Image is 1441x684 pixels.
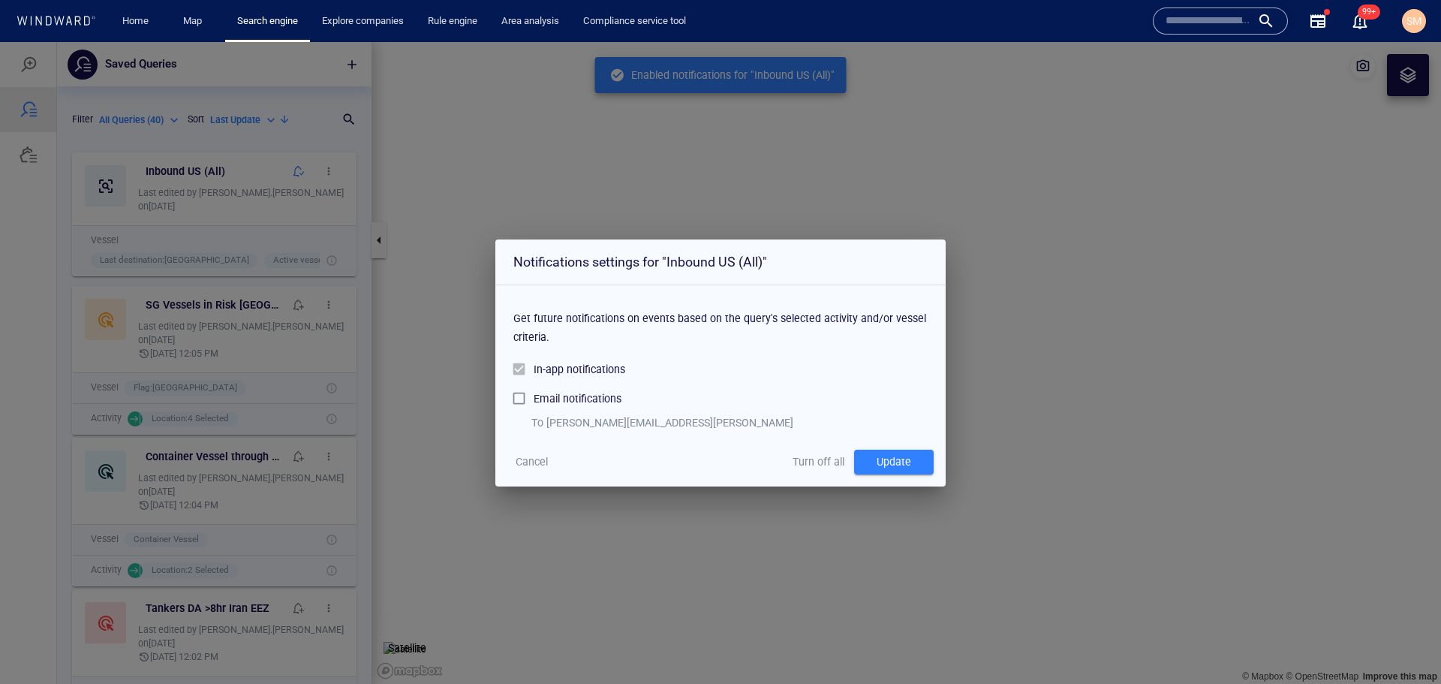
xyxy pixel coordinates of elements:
[231,8,304,35] a: Search engine
[516,411,548,429] span: Cancel
[1348,9,1372,33] a: 99+
[507,408,555,432] button: Cancel
[1358,5,1380,20] span: 99+
[1377,616,1430,673] iframe: Chat
[111,8,159,35] button: Home
[422,8,483,35] a: Rule engine
[1406,15,1421,27] span: SM
[513,249,928,312] div: Get future notifications on events based on the query's selected activity and/or vessel criteria.
[116,8,155,35] a: Home
[495,8,565,35] a: Area analysis
[531,375,793,387] span: To [PERSON_NAME][EMAIL_ADDRESS][PERSON_NAME]
[577,8,692,35] a: Compliance service tool
[874,408,914,432] div: Update
[534,348,621,366] div: Email notifications
[789,408,848,432] button: Turn off all
[316,8,410,35] a: Explore companies
[1351,12,1369,30] div: Notification center
[513,209,928,231] h2: Notifications settings for "Inbound US (All)"
[177,8,213,35] a: Map
[534,318,625,336] div: In-app notifications
[171,8,219,35] button: Map
[1399,6,1429,36] button: SM
[793,411,844,429] span: Turn off all
[1351,12,1369,30] button: 99+
[854,408,934,432] button: Update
